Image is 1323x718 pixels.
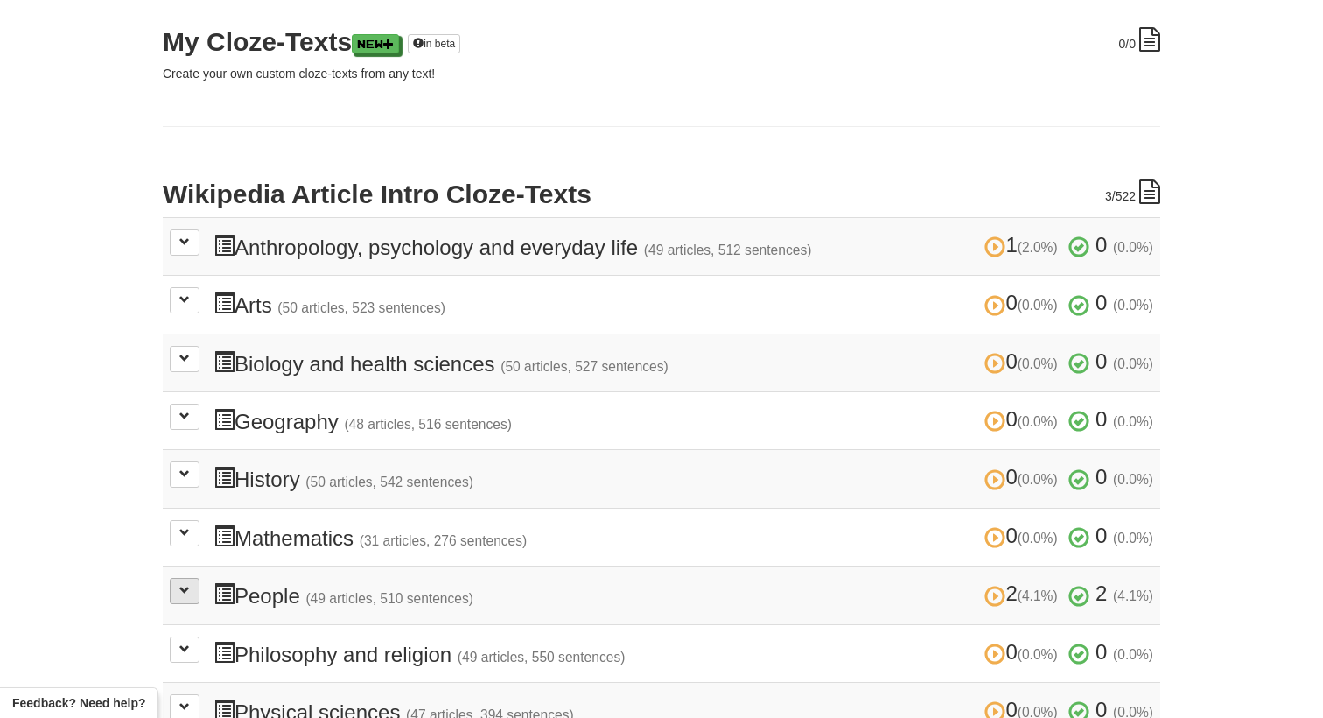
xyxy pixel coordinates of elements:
[1119,37,1126,51] span: 0
[1095,581,1107,605] span: 2
[1105,189,1112,203] span: 3
[984,407,1063,431] span: 0
[360,533,528,548] small: (31 articles, 276 sentences)
[1113,647,1153,662] small: (0.0%)
[1018,240,1058,255] small: (2.0%)
[213,524,1153,550] h3: Mathematics
[984,349,1063,373] span: 0
[1113,588,1153,603] small: (4.1%)
[305,591,473,606] small: (49 articles, 510 sentences)
[644,243,812,257] small: (49 articles, 512 sentences)
[1105,179,1160,205] div: /522
[1113,472,1153,487] small: (0.0%)
[1095,233,1107,257] span: 0
[213,234,1153,259] h3: Anthropology, psychology and everyday life
[984,640,1063,664] span: 0
[1113,356,1153,371] small: (0.0%)
[984,524,1063,547] span: 0
[213,408,1153,433] h3: Geography
[1018,472,1058,487] small: (0.0%)
[1113,240,1153,255] small: (0.0%)
[1113,414,1153,429] small: (0.0%)
[213,466,1153,491] h3: History
[1018,356,1058,371] small: (0.0%)
[1095,465,1107,489] span: 0
[1018,531,1058,546] small: (0.0%)
[163,27,1160,56] h2: My Cloze-Texts
[213,292,1153,317] h3: Arts
[1018,414,1058,429] small: (0.0%)
[1113,531,1153,546] small: (0.0%)
[277,300,445,315] small: (50 articles, 523 sentences)
[163,65,1160,82] p: Create your own custom cloze-texts from any text!
[213,350,1153,376] h3: Biology and health sciences
[1113,298,1153,313] small: (0.0%)
[408,34,460,53] a: in beta
[500,359,668,374] small: (50 articles, 527 sentences)
[12,694,145,712] span: Open feedback widget
[352,34,399,53] a: New
[1018,588,1058,603] small: (4.1%)
[984,233,1063,257] span: 1
[984,291,1063,314] span: 0
[163,179,1160,208] h2: Wikipedia Article Intro Cloze-Texts
[305,475,473,489] small: (50 articles, 542 sentences)
[1018,647,1058,662] small: (0.0%)
[213,582,1153,608] h3: People
[1018,298,1058,313] small: (0.0%)
[1095,640,1107,664] span: 0
[1095,407,1107,431] span: 0
[1095,524,1107,547] span: 0
[213,641,1153,666] h3: Philosophy and religion
[984,465,1063,489] span: 0
[1095,291,1107,314] span: 0
[1095,349,1107,373] span: 0
[984,581,1063,605] span: 2
[1119,27,1160,53] div: /0
[344,417,512,432] small: (48 articles, 516 sentences)
[458,650,626,665] small: (49 articles, 550 sentences)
